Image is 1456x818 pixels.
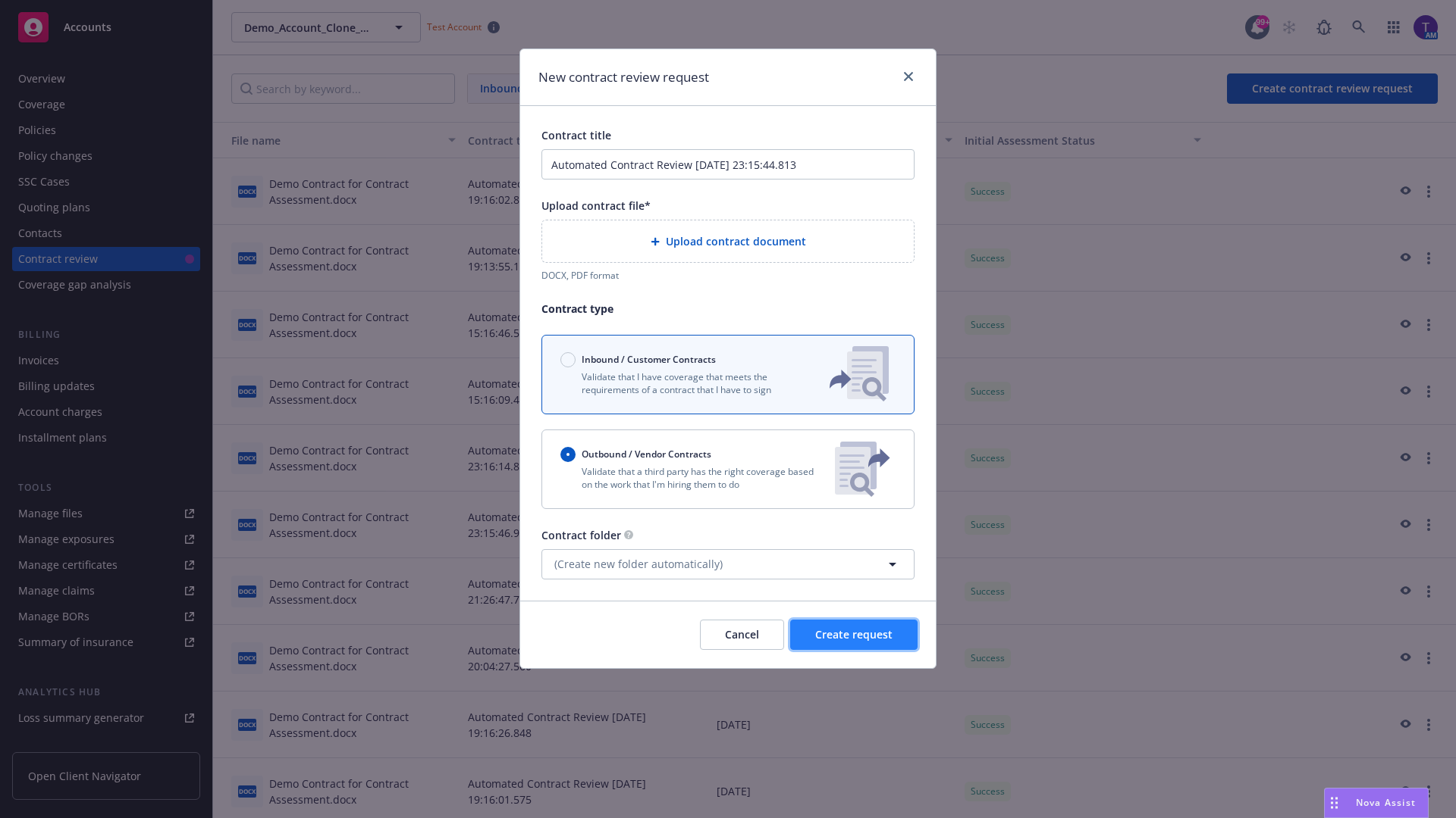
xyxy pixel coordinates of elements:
[700,620,784,650] button: Cancel
[560,352,576,367] input: Inbound / Customer Contracts
[815,627,893,642] span: Create request
[790,620,918,650] button: Create request
[541,335,915,414] button: Inbound / Customer ContractsValidate that I have coverage that meets the requirements of a contra...
[1325,788,1344,817] div: Drag to move
[538,67,709,87] h1: New contract review request
[541,549,915,579] button: (Create new folder automatically)
[582,448,711,461] span: Outbound / Vendor Contracts
[1324,788,1429,818] button: Nova Assist
[560,370,805,396] p: Validate that I have coverage that meets the requirements of a contract that I have to sign
[666,233,806,249] span: Upload contract document
[541,301,915,317] p: Contract type
[541,198,651,213] span: Upload contract file*
[541,220,915,263] div: Upload contract document
[1356,796,1416,809] span: Nova Assist
[725,627,759,642] span: Cancel
[554,556,723,572] span: (Create new folder automatically)
[560,447,576,462] input: Outbound / Vendor Contracts
[541,528,621,542] span: Contract folder
[899,67,918,86] a: close
[560,465,823,491] p: Validate that a third party has the right coverage based on the work that I'm hiring them to do
[541,149,915,180] input: Enter a title for this contract
[541,429,915,509] button: Outbound / Vendor ContractsValidate that a third party has the right coverage based on the work t...
[541,269,915,282] div: DOCX, PDF format
[541,128,611,142] span: Contract title
[582,353,716,366] span: Inbound / Customer Contracts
